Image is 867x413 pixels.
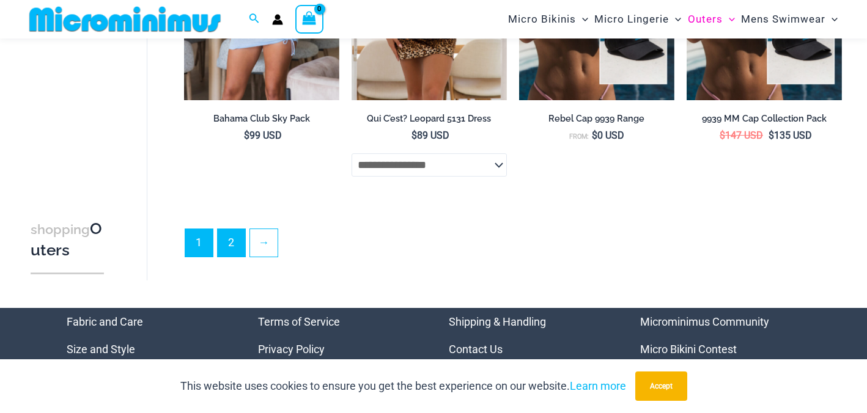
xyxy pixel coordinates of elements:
a: Search icon link [249,12,260,27]
span: Menu Toggle [825,4,838,35]
span: $ [769,130,774,141]
a: Micro LingerieMenu ToggleMenu Toggle [591,4,684,35]
a: Page 2 [218,229,245,257]
aside: Footer Widget 2 [258,308,419,390]
a: Contact Us [449,343,503,356]
bdi: 89 USD [411,130,449,141]
a: Fabric and Care [67,315,143,328]
a: Privacy Policy [258,343,325,356]
bdi: 147 USD [720,130,763,141]
h2: Bahama Club Sky Pack [184,113,339,125]
a: Account icon link [272,14,283,25]
a: OutersMenu ToggleMenu Toggle [685,4,738,35]
aside: Footer Widget 3 [449,308,610,390]
span: Menu Toggle [669,4,681,35]
aside: Footer Widget 4 [640,308,801,390]
a: Bahama Club Sky Pack [184,113,339,129]
nav: Product Pagination [184,228,842,264]
h2: Qui C’est? Leopard 5131 Dress [352,113,507,125]
a: 9939 MM Cap Collection Pack [687,113,842,129]
span: Micro Bikinis [508,4,576,35]
span: $ [720,130,725,141]
span: Menu Toggle [723,4,735,35]
a: Terms of Service [258,315,340,328]
span: $ [592,130,597,141]
p: This website uses cookies to ensure you get the best experience on our website. [180,377,626,395]
button: Accept [635,371,687,401]
nav: Menu [258,308,419,390]
a: Learn more [570,379,626,392]
a: Micro BikinisMenu ToggleMenu Toggle [505,4,591,35]
aside: Footer Widget 1 [67,308,227,390]
h2: 9939 MM Cap Collection Pack [687,113,842,125]
a: Rebel Cap 9939 Range [519,113,674,129]
nav: Site Navigation [503,2,843,37]
a: Mens SwimwearMenu ToggleMenu Toggle [738,4,841,35]
nav: Menu [640,308,801,390]
a: View Shopping Cart, empty [295,5,323,33]
nav: Menu [449,308,610,390]
span: Page 1 [185,229,213,257]
nav: Menu [67,308,227,390]
h2: Rebel Cap 9939 Range [519,113,674,125]
span: From: [569,133,589,141]
span: Mens Swimwear [741,4,825,35]
img: MM SHOP LOGO FLAT [24,5,226,33]
a: Qui C’est? Leopard 5131 Dress [352,113,507,129]
a: → [250,229,278,257]
a: Shipping & Handling [449,315,546,328]
span: shopping [31,222,90,237]
bdi: 0 USD [592,130,624,141]
span: Micro Lingerie [594,4,669,35]
span: $ [411,130,417,141]
bdi: 135 USD [769,130,812,141]
a: Size and Style [67,343,135,356]
span: $ [244,130,249,141]
span: Menu Toggle [576,4,588,35]
a: Micro Bikini Contest [640,343,737,356]
a: Microminimus Community [640,315,769,328]
bdi: 99 USD [244,130,282,141]
h3: Outers [31,219,104,261]
span: Outers [688,4,723,35]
